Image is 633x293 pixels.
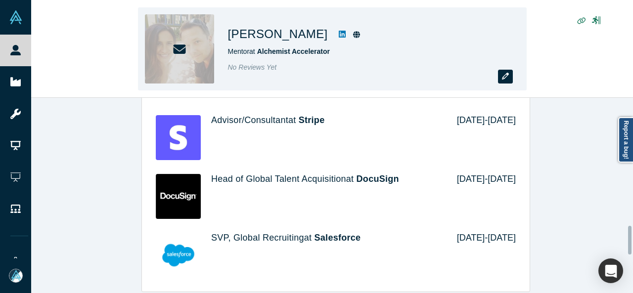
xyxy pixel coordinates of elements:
[9,269,23,283] img: Mia Scott's Account
[228,25,328,43] h1: [PERSON_NAME]
[211,233,443,244] h4: SVP, Global Recruiting at
[315,233,361,243] a: Salesforce
[443,115,516,160] div: [DATE] - [DATE]
[211,174,443,185] h4: Head of Global Talent Acquisition at
[257,47,330,55] a: Alchemist Accelerator
[156,115,201,160] img: Stripe's Logo
[299,115,325,125] a: Stripe
[618,117,633,163] a: Report a bug!
[443,174,516,219] div: [DATE] - [DATE]
[211,115,443,126] h4: Advisor/Consultant at
[228,47,330,55] span: Mentor at
[9,10,23,24] img: Alchemist Vault Logo
[357,174,399,184] a: DocuSign
[443,233,516,278] div: [DATE] - [DATE]
[156,174,201,219] img: DocuSign's Logo
[156,233,201,278] img: Salesforce's Logo
[228,63,277,71] span: No Reviews Yet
